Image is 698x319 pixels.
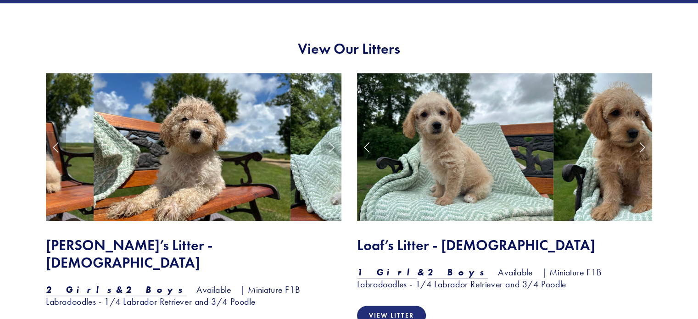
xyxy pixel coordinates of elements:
h3: Available | Miniature F1B Labradoodles - 1/4 Labrador Retriever and 3/4 Poodle [46,284,341,308]
em: 2 Boys [427,267,489,278]
a: 1 Girl [357,267,418,279]
h2: View Our Litters [46,40,652,57]
a: Next Slide [632,133,652,161]
a: 2 Girls [46,284,116,296]
img: Princess Leia 9.jpg [290,73,487,221]
img: Boba Fett 10.jpg [94,73,290,221]
a: Previous Slide [46,133,66,161]
a: 2 Boys [126,284,187,296]
em: & [116,284,126,295]
em: 2 Boys [126,284,187,295]
em: 1 Girl [357,267,418,278]
h3: Available | Miniature F1B Labradoodles - 1/4 Labrador Retriever and 3/4 Poodle [357,266,653,290]
img: Honeybun 8.jpg [357,73,554,221]
h2: [PERSON_NAME]’s Litter - [DEMOGRAPHIC_DATA] [46,236,341,272]
em: & [417,267,427,278]
a: Next Slide [321,133,341,161]
a: Previous Slide [357,133,377,161]
h2: Loaf’s Litter - [DEMOGRAPHIC_DATA] [357,236,653,254]
em: 2 Girls [46,284,116,295]
a: 2 Boys [427,267,489,279]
